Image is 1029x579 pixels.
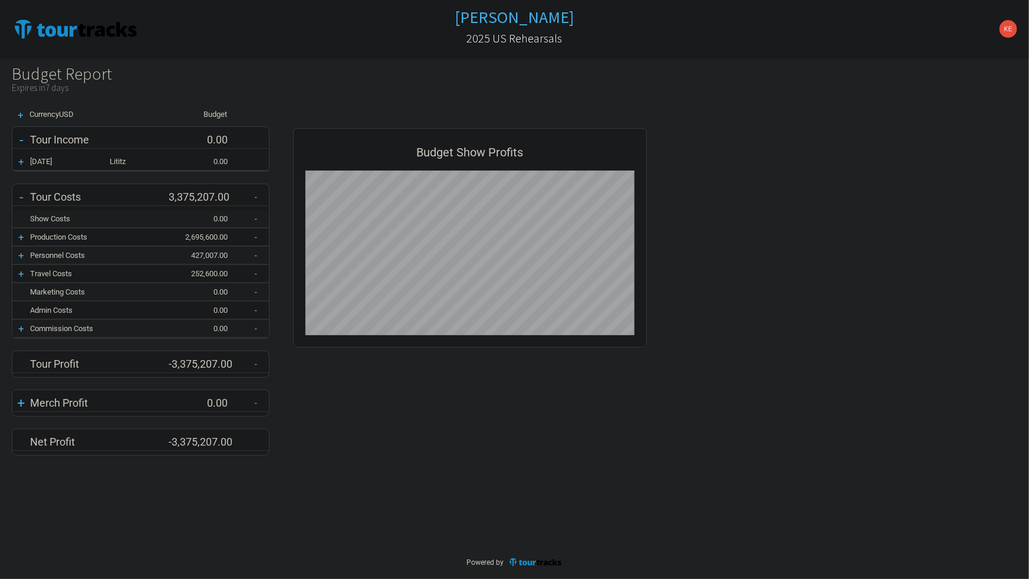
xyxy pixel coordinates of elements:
[169,358,239,370] div: -3,375,207.00
[12,17,139,41] img: TourTracks
[455,8,574,27] a: [PERSON_NAME]
[12,83,1029,93] div: Expires in 7 days
[110,157,169,166] div: Lititz
[30,233,169,241] div: Production Costs
[169,324,239,333] div: 0.00
[466,559,504,567] span: Powered by
[30,133,169,146] div: Tour Income
[239,306,269,315] div: -
[239,269,269,278] div: -
[169,191,239,203] div: 3,375,207.00
[12,323,30,335] div: +
[30,324,169,333] div: Commission Costs
[12,189,30,205] div: -
[30,191,169,203] div: Tour Costs
[30,397,169,409] div: Merch Profit
[12,132,30,148] div: -
[169,214,239,223] div: 0.00
[30,306,169,315] div: Admin Costs
[466,32,562,45] h2: 2025 US Rehearsals
[305,140,635,171] div: Budget Show Profits
[239,287,269,296] div: -
[169,251,239,260] div: 427,007.00
[12,156,30,168] div: +
[12,268,30,280] div: +
[168,110,227,118] div: Budget
[1000,20,1017,38] img: Kev
[239,359,269,368] div: -
[12,395,30,411] div: +
[30,358,169,370] div: Tour Profit
[169,397,239,409] div: 0.00
[30,436,169,448] div: Net Profit
[12,110,29,120] div: +
[12,231,30,243] div: +
[169,436,239,448] div: -3,375,207.00
[239,398,269,407] div: -
[455,6,574,28] h1: [PERSON_NAME]
[508,557,563,567] img: TourTracks
[239,214,269,223] div: -
[169,233,239,241] div: 2,695,600.00
[239,324,269,333] div: -
[169,269,239,278] div: 252,600.00
[169,306,239,315] div: 0.00
[29,110,74,119] span: Currency USD
[30,269,169,278] div: Travel Costs
[466,26,562,51] a: 2025 US Rehearsals
[239,192,269,201] div: -
[30,157,110,166] div: 06-Oct-25
[30,214,169,223] div: Show Costs
[239,251,269,260] div: -
[12,65,1029,93] h1: Budget Report
[30,251,169,260] div: Personnel Costs
[169,133,239,146] div: 0.00
[169,287,239,296] div: 0.00
[239,233,269,241] div: -
[169,157,239,166] div: 0.00
[30,287,169,296] div: Marketing Costs
[12,250,30,261] div: +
